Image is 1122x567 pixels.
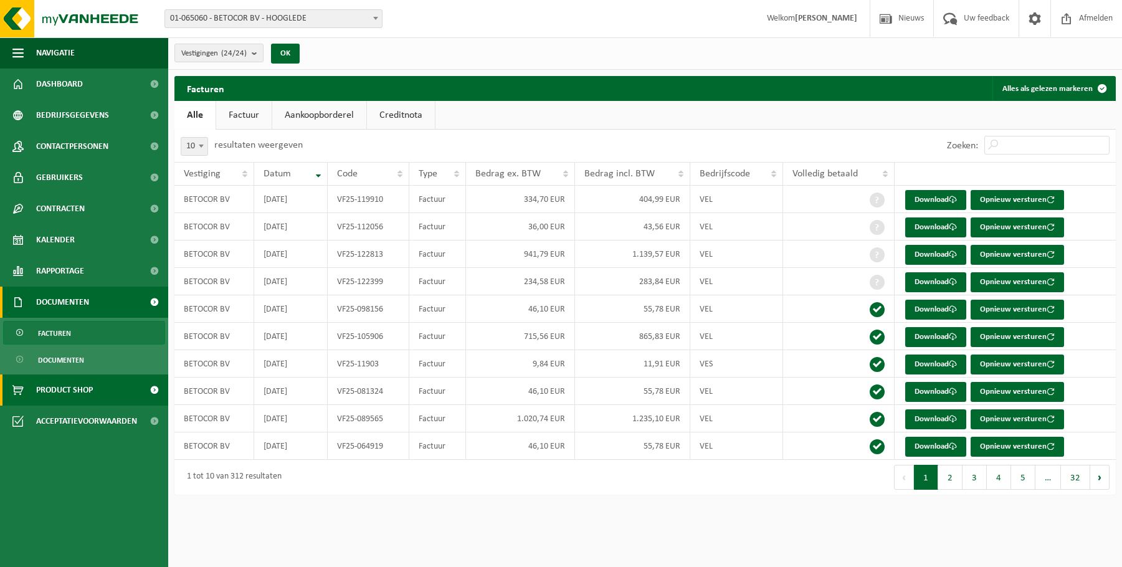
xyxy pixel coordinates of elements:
td: 46,10 EUR [466,295,575,323]
td: Factuur [409,268,466,295]
td: BETOCOR BV [174,378,254,405]
td: Factuur [409,350,466,378]
td: VEL [690,295,783,323]
button: Opnieuw versturen [971,382,1064,402]
td: Factuur [409,295,466,323]
td: 865,83 EUR [575,323,690,350]
button: 2 [938,465,963,490]
a: Download [905,409,966,429]
label: Zoeken: [947,141,978,151]
div: 1 tot 10 van 312 resultaten [181,466,282,488]
span: Volledig betaald [792,169,858,179]
td: VF25-098156 [328,295,409,323]
button: Opnieuw versturen [971,217,1064,237]
td: VF25-122399 [328,268,409,295]
span: Code [337,169,358,179]
button: 1 [914,465,938,490]
a: Documenten [3,348,165,371]
span: … [1035,465,1061,490]
span: Navigatie [36,37,75,69]
td: 334,70 EUR [466,186,575,213]
td: 46,10 EUR [466,432,575,460]
td: VF25-081324 [328,378,409,405]
td: [DATE] [254,213,328,241]
td: 55,78 EUR [575,378,690,405]
td: 715,56 EUR [466,323,575,350]
td: Factuur [409,378,466,405]
button: Opnieuw versturen [971,437,1064,457]
a: Creditnota [367,101,435,130]
td: Factuur [409,432,466,460]
td: BETOCOR BV [174,323,254,350]
td: VF25-11903 [328,350,409,378]
td: 404,99 EUR [575,186,690,213]
span: 10 [181,137,208,156]
button: 4 [987,465,1011,490]
td: [DATE] [254,295,328,323]
span: Vestigingen [181,44,247,63]
strong: [PERSON_NAME] [795,14,857,23]
td: 1.235,10 EUR [575,405,690,432]
span: Type [419,169,437,179]
span: 01-065060 - BETOCOR BV - HOOGLEDE [164,9,383,28]
td: 1.139,57 EUR [575,241,690,268]
td: BETOCOR BV [174,213,254,241]
span: Documenten [36,287,89,318]
td: VF25-122813 [328,241,409,268]
span: Product Shop [36,374,93,406]
span: 10 [181,138,207,155]
h2: Facturen [174,76,237,100]
button: OK [271,44,300,64]
button: Opnieuw versturen [971,327,1064,347]
button: Previous [894,465,914,490]
span: Acceptatievoorwaarden [36,406,137,437]
td: [DATE] [254,350,328,378]
td: BETOCOR BV [174,405,254,432]
span: Contracten [36,193,85,224]
button: 5 [1011,465,1035,490]
td: VEL [690,186,783,213]
td: VEL [690,432,783,460]
td: 9,84 EUR [466,350,575,378]
td: BETOCOR BV [174,268,254,295]
button: Opnieuw versturen [971,300,1064,320]
button: Opnieuw versturen [971,409,1064,429]
span: Bedrijfscode [700,169,750,179]
span: Facturen [38,322,71,345]
td: 283,84 EUR [575,268,690,295]
td: 234,58 EUR [466,268,575,295]
button: Opnieuw versturen [971,190,1064,210]
td: 55,78 EUR [575,295,690,323]
td: BETOCOR BV [174,241,254,268]
td: BETOCOR BV [174,432,254,460]
a: Aankoopborderel [272,101,366,130]
a: Download [905,382,966,402]
button: Next [1090,465,1110,490]
span: Vestiging [184,169,221,179]
span: Documenten [38,348,84,372]
label: resultaten weergeven [214,140,303,150]
button: Opnieuw versturen [971,272,1064,292]
span: Kalender [36,224,75,255]
td: 46,10 EUR [466,378,575,405]
a: Download [905,300,966,320]
td: 1.020,74 EUR [466,405,575,432]
td: Factuur [409,186,466,213]
span: Gebruikers [36,162,83,193]
td: VF25-119910 [328,186,409,213]
td: [DATE] [254,268,328,295]
button: 3 [963,465,987,490]
span: Bedrag ex. BTW [475,169,541,179]
td: [DATE] [254,405,328,432]
span: Bedrijfsgegevens [36,100,109,131]
td: VF25-105906 [328,323,409,350]
a: Download [905,437,966,457]
td: Factuur [409,405,466,432]
td: VF25-064919 [328,432,409,460]
span: Rapportage [36,255,84,287]
a: Download [905,190,966,210]
td: BETOCOR BV [174,186,254,213]
td: 11,91 EUR [575,350,690,378]
td: Factuur [409,213,466,241]
td: VEL [690,268,783,295]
